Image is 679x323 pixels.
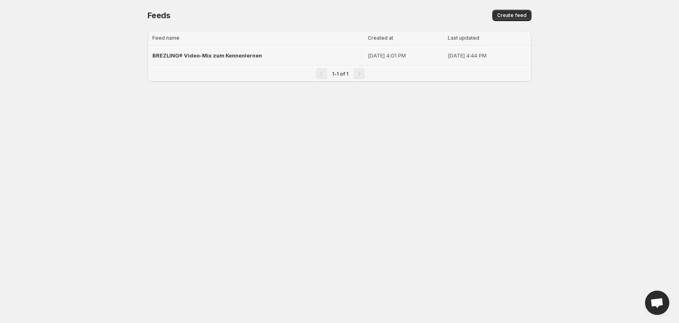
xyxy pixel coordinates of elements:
span: Create feed [497,12,527,19]
div: Open chat [645,291,669,315]
span: Last updated [448,35,479,41]
p: [DATE] 4:01 PM [368,51,443,59]
span: Created at [368,35,393,41]
span: 1-1 of 1 [332,71,348,77]
nav: Pagination [148,65,531,82]
p: [DATE] 4:44 PM [448,51,527,59]
span: Feeds [148,11,171,20]
span: Feed name [152,35,179,41]
button: Create feed [492,10,531,21]
span: BREZLING® Video-Mix zum Kennenlernen [152,52,262,59]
